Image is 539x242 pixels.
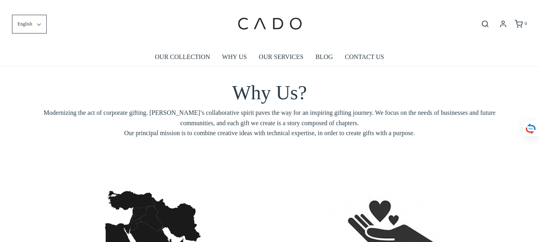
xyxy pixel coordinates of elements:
[232,81,307,104] span: Why Us?
[222,48,247,66] a: WHY US
[12,15,47,33] button: English
[42,108,497,138] span: Modernizing the act of corporate gifting. [PERSON_NAME]’s collaborative spirit paves the way for ...
[345,48,384,66] a: CONTACT US
[316,48,333,66] a: BLOG
[259,48,304,66] a: OUR SERVICES
[235,6,303,42] img: cadogifting
[18,20,32,28] span: English
[514,20,527,28] a: 0
[478,20,492,28] button: Open search bar
[525,21,527,26] span: 0
[155,48,210,66] a: OUR COLLECTION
